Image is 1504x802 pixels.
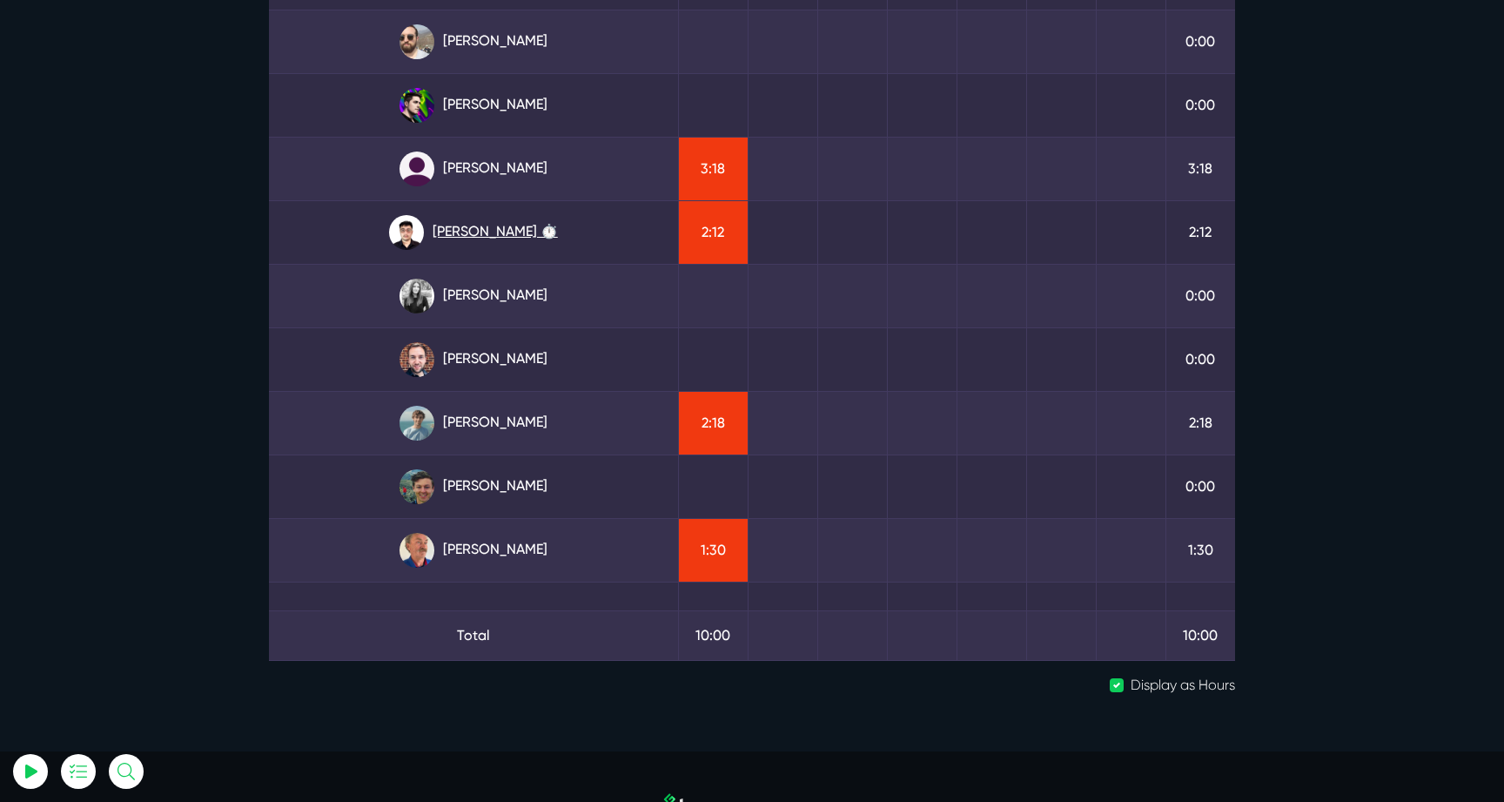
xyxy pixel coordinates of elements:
[1165,327,1235,391] td: 0:00
[1165,137,1235,200] td: 3:18
[283,279,664,313] a: [PERSON_NAME]
[283,406,664,441] a: [PERSON_NAME]
[1165,73,1235,137] td: 0:00
[283,469,664,504] a: [PERSON_NAME]
[399,24,434,59] img: ublsy46zpoyz6muduycb.jpg
[1165,610,1235,660] td: 10:00
[283,342,664,377] a: [PERSON_NAME]
[283,152,664,186] a: [PERSON_NAME]
[57,205,248,243] input: Email
[1165,200,1235,264] td: 2:12
[678,518,748,582] td: 1:30
[399,152,434,186] img: default_qrqg0b.png
[283,215,664,250] a: [PERSON_NAME] ⏱️
[399,342,434,377] img: tfogtqcjwjterk6idyiu.jpg
[283,24,664,59] a: [PERSON_NAME]
[1165,455,1235,518] td: 0:00
[283,533,664,568] a: [PERSON_NAME]
[678,391,748,455] td: 2:18
[1165,391,1235,455] td: 2:18
[389,215,424,250] img: xv1kmavyemxtguplm5ir.png
[269,610,678,660] td: Total
[678,610,748,660] td: 10:00
[678,200,748,264] td: 2:12
[1165,10,1235,73] td: 0:00
[283,88,664,123] a: [PERSON_NAME]
[399,406,434,441] img: tkl4csrki1nqjgf0pb1z.png
[399,469,434,504] img: esb8jb8dmrsykbqurfoz.jpg
[399,533,434,568] img: canx5m3pdzrsbjzqsess.jpg
[57,307,248,344] button: Log In
[399,88,434,123] img: rxuxidhawjjb44sgel4e.png
[1165,264,1235,327] td: 0:00
[1165,518,1235,582] td: 1:30
[678,137,748,200] td: 3:18
[1131,675,1235,696] label: Display as Hours
[399,279,434,313] img: rgqpcqpgtbr9fmz9rxmm.jpg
